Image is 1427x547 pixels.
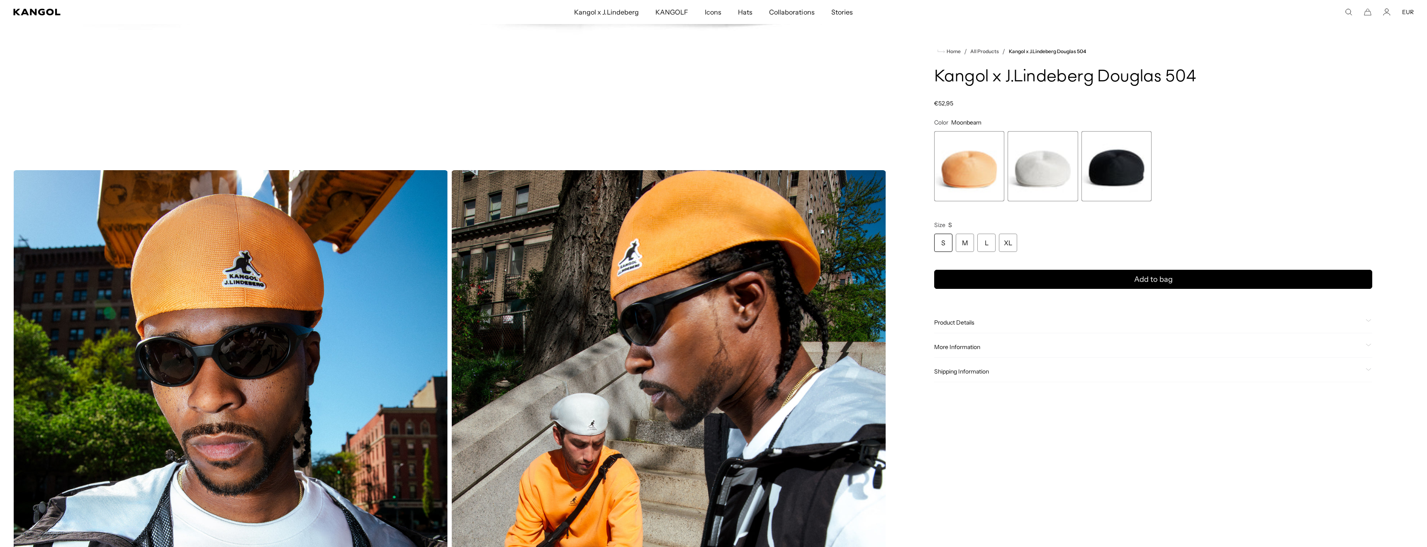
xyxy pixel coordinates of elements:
span: Moonbeam [951,119,981,126]
span: More Information [934,343,1362,351]
div: M [956,234,974,252]
summary: Search here [1345,8,1352,16]
label: Mock Orange [934,131,1004,201]
nav: breadcrumbs [934,46,1372,56]
div: L [977,234,996,252]
a: Home [938,48,961,55]
a: All Products [970,49,999,54]
button: Add to bag [934,270,1372,289]
a: Account [1383,8,1390,16]
span: Color [934,119,948,126]
div: XL [999,234,1017,252]
span: Home [945,49,961,54]
button: EUR [1402,8,1414,16]
div: 2 of 3 [1008,131,1078,201]
label: Black [1081,131,1152,201]
button: Cart [1364,8,1371,16]
div: 3 of 3 [1081,131,1152,201]
li: / [961,46,967,56]
span: Size [934,221,945,229]
span: S [948,221,952,229]
div: 1 of 3 [934,131,1004,201]
a: Kangol [13,9,382,15]
span: Shipping Information [934,368,1362,375]
span: Add to bag [1134,274,1173,285]
label: Moonbeam [1008,131,1078,201]
span: €52,95 [934,100,953,107]
h1: Kangol x J.Lindeberg Douglas 504 [934,68,1372,86]
span: Product Details [934,319,1362,326]
div: S [934,234,952,252]
a: Kangol x J.Lindeberg Douglas 504 [1009,49,1086,54]
li: / [999,46,1005,56]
